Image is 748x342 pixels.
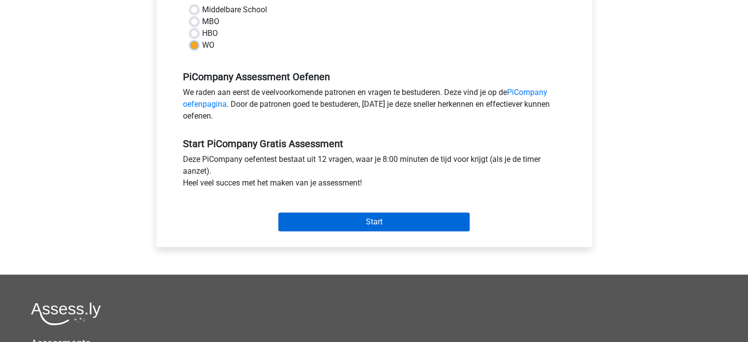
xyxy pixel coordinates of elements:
[183,138,566,150] h5: Start PiCompany Gratis Assessment
[183,71,566,83] h5: PiCompany Assessment Oefenen
[176,154,573,193] div: Deze PiCompany oefentest bestaat uit 12 vragen, waar je 8:00 minuten de tijd voor krijgt (als je ...
[202,39,214,51] label: WO
[202,16,219,28] label: MBO
[202,28,218,39] label: HBO
[278,213,470,231] input: Start
[31,302,101,325] img: Assessly logo
[202,4,267,16] label: Middelbare School
[176,87,573,126] div: We raden aan eerst de veelvoorkomende patronen en vragen te bestuderen. Deze vind je op de . Door...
